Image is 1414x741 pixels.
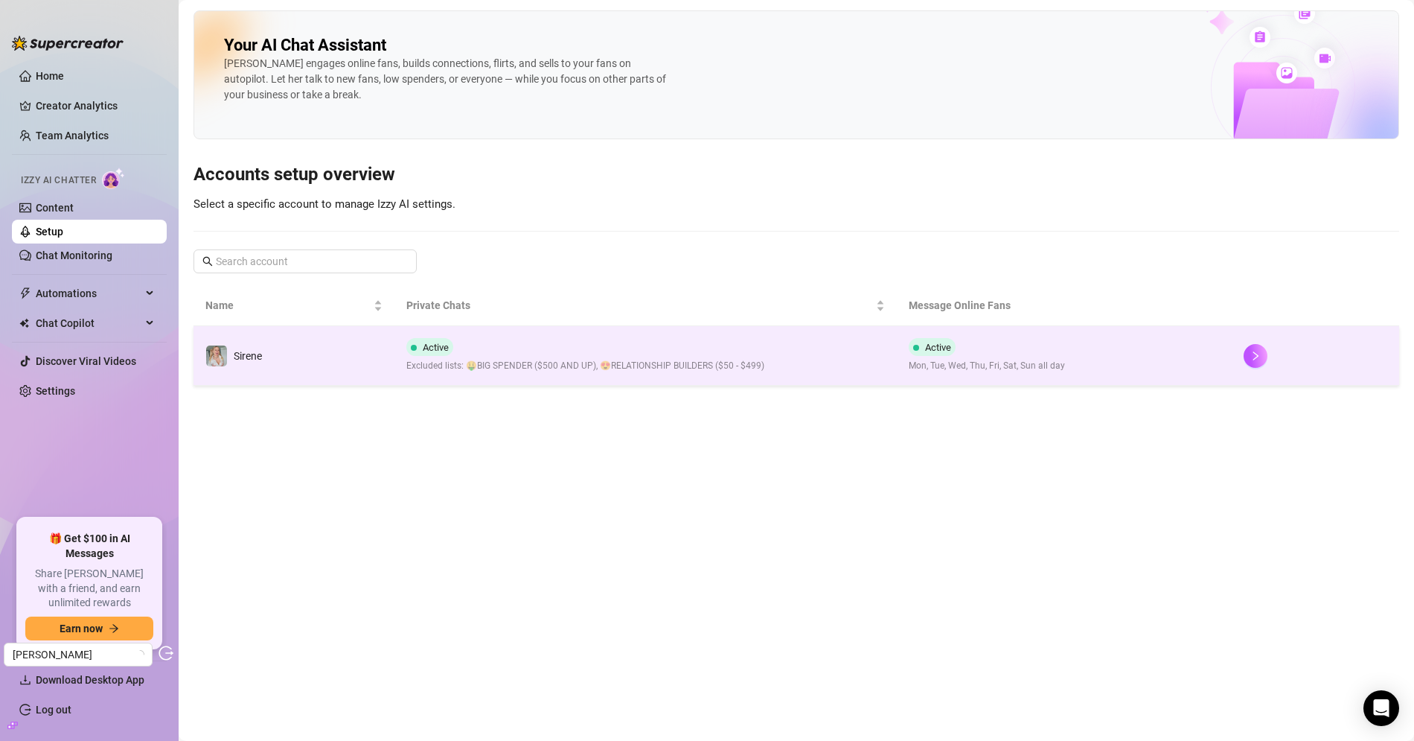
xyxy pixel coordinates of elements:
[60,623,103,635] span: Earn now
[36,130,109,141] a: Team Analytics
[36,385,75,397] a: Settings
[19,674,31,686] span: download
[19,318,29,328] img: Chat Copilot
[897,285,1232,326] th: Message Online Fans
[193,197,455,211] span: Select a specific account to manage Izzy AI settings.
[36,282,141,305] span: Automations
[36,70,64,82] a: Home
[36,311,141,335] span: Chat Copilot
[36,704,71,716] a: Log out
[406,359,764,373] span: Excluded lists: 🤑BIG SPENDER ($500 AND UP), 😍RELATIONSHIP BUILDERS ($50 - $499)
[1250,351,1261,361] span: right
[423,342,449,353] span: Active
[159,646,173,661] span: logout
[1363,690,1399,726] div: Open Intercom Messenger
[224,35,386,56] h2: Your AI Chat Assistant
[109,623,119,634] span: arrow-right
[25,567,153,611] span: Share [PERSON_NAME] with a friend, and earn unlimited rewards
[36,674,144,686] span: Download Desktop App
[13,643,144,666] span: Irene
[7,720,18,731] span: build
[394,285,897,326] th: Private Chats
[925,342,951,353] span: Active
[25,532,153,561] span: 🎁 Get $100 in AI Messages
[193,163,1399,187] h3: Accounts setup overview
[205,297,371,314] span: Name
[135,650,144,659] span: loading
[909,359,1065,373] span: Mon, Tue, Wed, Thu, Fri, Sat, Sun all day
[102,168,125,189] img: AI Chatter
[36,94,155,118] a: Creator Analytics
[12,36,124,51] img: logo-BBDzfeDw.svg
[224,56,671,103] div: [PERSON_NAME] engages online fans, builds connections, flirts, and sells to your fans on autopilo...
[21,174,96,188] span: Izzy AI Chatter
[193,285,394,326] th: Name
[206,346,227,366] img: Sirene
[36,355,136,367] a: Discover Viral Videos
[234,350,262,362] span: Sirene
[25,617,153,640] button: Earn nowarrow-right
[406,297,873,314] span: Private Chats
[36,249,112,261] a: Chat Monitoring
[19,287,31,299] span: thunderbolt
[216,253,396,270] input: Search account
[202,256,213,267] span: search
[36,226,63,238] a: Setup
[36,202,74,214] a: Content
[1244,344,1267,368] button: right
